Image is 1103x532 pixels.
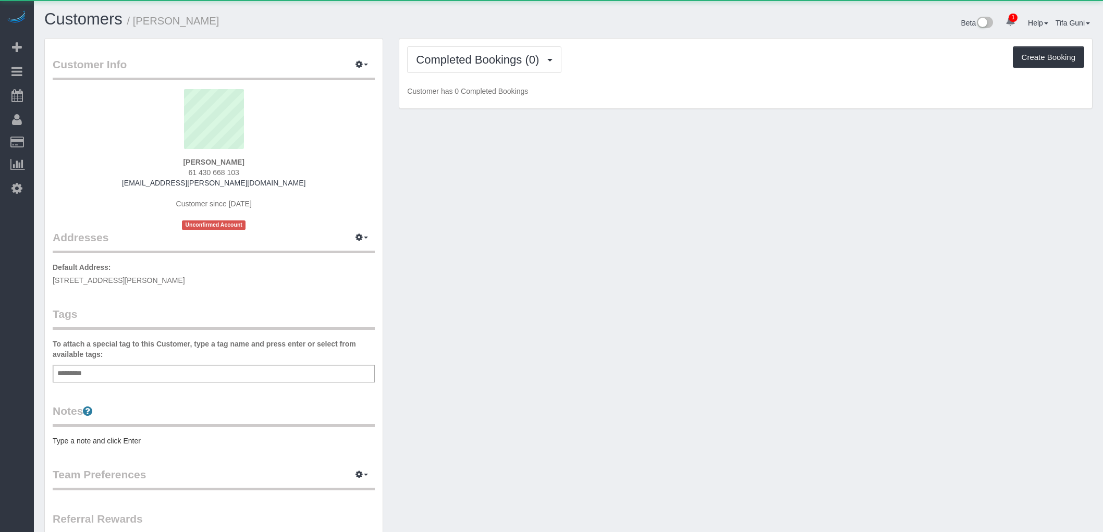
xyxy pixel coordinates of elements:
[407,86,1084,96] p: Customer has 0 Completed Bookings
[53,403,375,427] legend: Notes
[53,306,375,330] legend: Tags
[183,158,244,166] strong: [PERSON_NAME]
[407,46,561,73] button: Completed Bookings (0)
[53,339,375,360] label: To attach a special tag to this Customer, type a tag name and press enter or select from availabl...
[1009,14,1018,22] span: 1
[189,168,239,177] span: 61 430 668 103
[961,19,993,27] a: Beta
[53,467,375,490] legend: Team Preferences
[1056,19,1090,27] a: Tifa Guni
[1000,10,1021,33] a: 1
[1013,46,1084,68] button: Create Booking
[416,53,544,66] span: Completed Bookings (0)
[122,179,305,187] a: [EMAIL_ADDRESS][PERSON_NAME][DOMAIN_NAME]
[53,436,375,446] pre: Type a note and click Enter
[1028,19,1048,27] a: Help
[127,15,219,27] small: / [PERSON_NAME]
[53,262,111,273] label: Default Address:
[53,276,185,284] span: [STREET_ADDRESS][PERSON_NAME]
[176,200,252,208] span: Customer since [DATE]
[6,10,27,25] img: Automaid Logo
[182,220,246,229] span: Unconfirmed Account
[44,10,122,28] a: Customers
[976,17,993,30] img: New interface
[53,57,375,80] legend: Customer Info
